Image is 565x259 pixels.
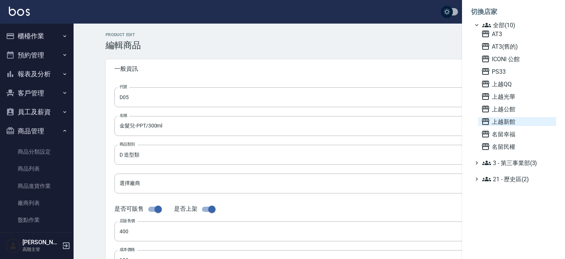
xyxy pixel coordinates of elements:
[481,105,553,113] span: 上越公館
[482,175,553,183] span: 21 - 歷史區(2)
[471,3,556,21] li: 切換店家
[481,130,553,139] span: 名留幸福
[481,117,553,126] span: 上越新館
[481,42,553,51] span: AT3(舊的)
[481,55,553,63] span: ICONI 公館
[481,80,553,88] span: 上越QQ
[481,142,553,151] span: 名留民權
[481,92,553,101] span: 上越光華
[481,67,553,76] span: PS33
[482,21,553,29] span: 全部(10)
[482,158,553,167] span: 3 - 第三事業部(3)
[481,29,553,38] span: AT3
